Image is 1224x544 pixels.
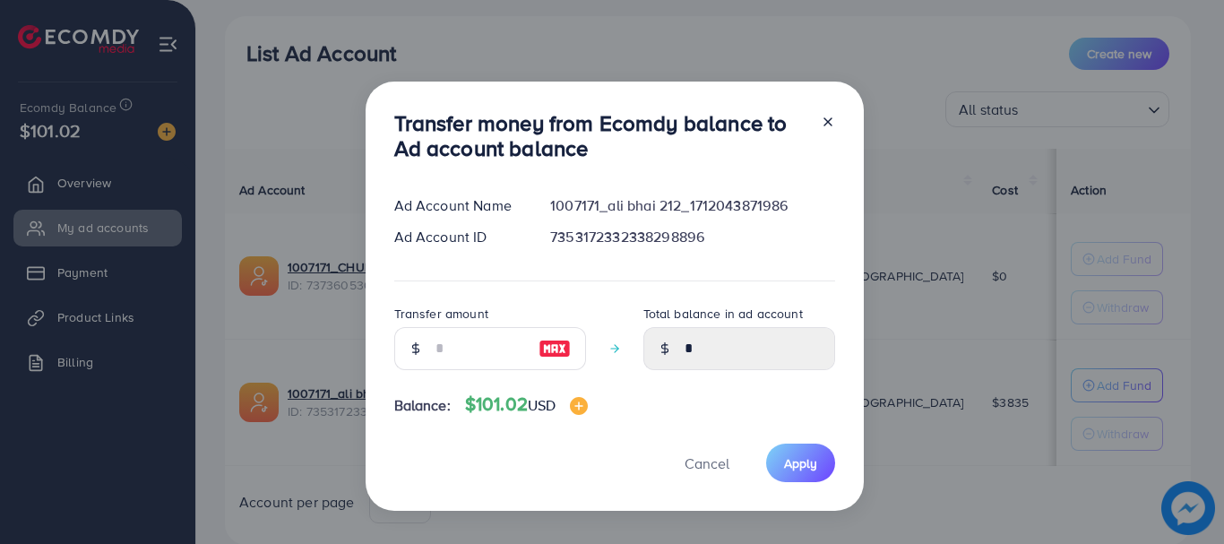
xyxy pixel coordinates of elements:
span: Apply [784,454,817,472]
div: Ad Account ID [380,227,537,247]
span: USD [528,395,556,415]
div: Ad Account Name [380,195,537,216]
div: 7353172332338298896 [536,227,849,247]
span: Balance: [394,395,451,416]
h3: Transfer money from Ecomdy balance to Ad account balance [394,110,806,162]
label: Total balance in ad account [643,305,803,323]
h4: $101.02 [465,393,589,416]
label: Transfer amount [394,305,488,323]
div: 1007171_ali bhai 212_1712043871986 [536,195,849,216]
img: image [539,338,571,359]
button: Cancel [662,444,752,482]
span: Cancel [685,453,729,473]
button: Apply [766,444,835,482]
img: image [570,397,588,415]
